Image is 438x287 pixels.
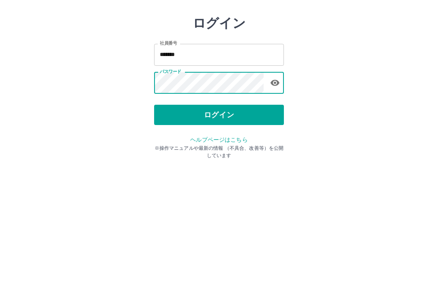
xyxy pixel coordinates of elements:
[154,140,284,161] button: ログイン
[154,180,284,195] p: ※操作マニュアルや最新の情報 （不具合、改善等）を公開しています
[190,172,247,179] a: ヘルプページはこちら
[160,104,181,110] label: パスワード
[160,76,177,82] label: 社員番号
[193,51,246,67] h2: ログイン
